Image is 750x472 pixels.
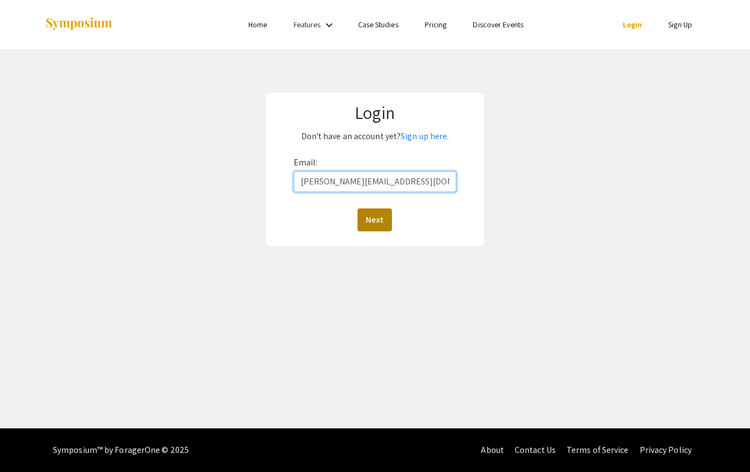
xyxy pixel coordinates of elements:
p: Don't have an account yet? [273,128,477,145]
img: Symposium by ForagerOne [45,17,113,32]
div: Symposium™ by ForagerOne © 2025 [53,428,189,472]
a: Home [248,20,267,29]
label: Email: [294,154,318,171]
a: Privacy Policy [640,444,692,456]
mat-icon: Expand Features list [323,19,336,32]
h1: Login [273,102,477,123]
a: Contact Us [515,444,556,456]
a: Sign Up [668,20,692,29]
iframe: Chat [8,423,46,464]
a: Pricing [425,20,447,29]
button: Next [358,208,392,231]
a: Login [623,20,642,29]
a: Features [294,20,321,29]
a: Case Studies [358,20,398,29]
a: Discover Events [473,20,523,29]
a: About [481,444,504,456]
a: Terms of Service [567,444,629,456]
a: Sign up here. [401,130,449,142]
